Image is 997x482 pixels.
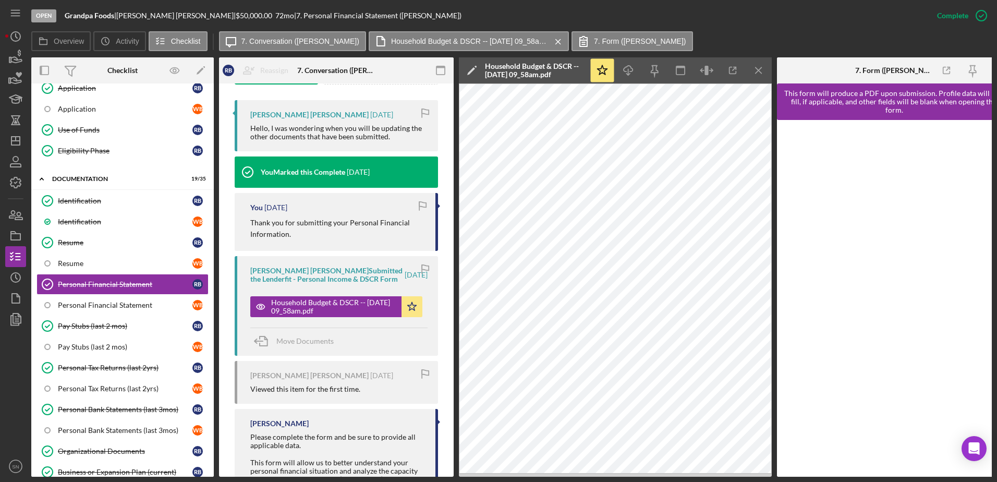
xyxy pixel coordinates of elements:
[937,5,968,26] div: Complete
[192,467,203,477] div: R B
[250,328,344,354] button: Move Documents
[192,258,203,269] div: W B
[192,279,203,290] div: R B
[58,426,192,435] div: Personal Bank Statements (last 3mos)
[192,83,203,93] div: R B
[264,203,287,212] time: 2025-08-14 17:49
[31,31,91,51] button: Overview
[260,60,288,81] div: Reassign
[93,31,145,51] button: Activity
[187,176,206,182] div: 19 / 35
[927,5,992,26] button: Complete
[37,232,209,253] a: ResumeRB
[250,371,369,380] div: [PERSON_NAME] [PERSON_NAME]
[192,363,203,373] div: R B
[37,78,209,99] a: ApplicationRB
[192,321,203,331] div: R B
[250,433,425,450] div: Please complete the form and be sure to provide all applicable data.
[58,218,192,226] div: Identification
[58,364,192,372] div: Personal Tax Returns (last 2yrs)
[192,425,203,436] div: W B
[5,456,26,477] button: SN
[369,31,569,51] button: Household Budget & DSCR -- [DATE] 09_58am.pdf
[391,37,548,45] label: Household Budget & DSCR -- [DATE] 09_58am.pdf
[271,298,396,315] div: Household Budget & DSCR -- [DATE] 09_58am.pdf
[37,190,209,211] a: IdentificationRB
[217,60,299,81] button: RBReassign
[12,464,19,469] text: SN
[192,446,203,456] div: R B
[65,11,114,20] b: Grandpa Foods
[250,296,422,317] button: Household Budget & DSCR -- [DATE] 09_58am.pdf
[116,11,236,20] div: [PERSON_NAME] [PERSON_NAME] |
[485,62,584,79] div: Household Budget & DSCR -- [DATE] 09_58am.pdf
[58,322,192,330] div: Pay Stubs (last 2 mos)
[37,399,209,420] a: Personal Bank Statements (last 3mos)RB
[37,274,209,295] a: Personal Financial StatementRB
[107,66,138,75] div: Checklist
[52,176,180,182] div: Documentation
[250,111,369,119] div: [PERSON_NAME] [PERSON_NAME]
[58,84,192,92] div: Application
[37,295,209,316] a: Personal Financial StatementWB
[250,267,403,283] div: [PERSON_NAME] [PERSON_NAME] Submitted the Lenderfit - Personal Income & DSCR Form
[58,126,192,134] div: Use of Funds
[261,168,345,176] div: You Marked this Complete
[149,31,208,51] button: Checklist
[192,146,203,156] div: R B
[58,280,192,288] div: Personal Financial Statement
[58,447,192,455] div: Organizational Documents
[58,405,192,414] div: Personal Bank Statements (last 3mos)
[58,105,192,113] div: Application
[572,31,693,51] button: 7. Form ([PERSON_NAME])
[37,140,209,161] a: Eligibility PhaseRB
[192,216,203,227] div: W B
[37,316,209,336] a: Pay Stubs (last 2 mos)RB
[250,217,425,240] p: Thank you for submitting your Personal Financial Information.
[962,436,987,461] div: Open Intercom Messenger
[219,31,366,51] button: 7. Conversation ([PERSON_NAME])
[37,99,209,119] a: ApplicationWB
[37,357,209,378] a: Personal Tax Returns (last 2yrs)RB
[58,197,192,205] div: Identification
[250,203,263,212] div: You
[370,111,393,119] time: 2025-08-15 15:43
[37,378,209,399] a: Personal Tax Returns (last 2yrs)WB
[192,383,203,394] div: W B
[223,65,234,76] div: R B
[297,66,375,75] div: 7. Conversation ([PERSON_NAME])
[58,468,192,476] div: Business or Expansion Plan (current)
[250,419,309,428] div: [PERSON_NAME]
[58,384,192,393] div: Personal Tax Returns (last 2yrs)
[855,66,933,75] div: 7. Form ([PERSON_NAME])
[192,404,203,415] div: R B
[192,104,203,114] div: W B
[37,441,209,462] a: Organizational DocumentsRB
[58,301,192,309] div: Personal Financial Statement
[276,336,334,345] span: Move Documents
[58,259,192,268] div: Resume
[37,336,209,357] a: Pay Stubs (last 2 mos)WB
[31,9,56,22] div: Open
[65,11,116,20] div: |
[236,11,275,20] div: $50,000.00
[250,124,428,141] div: Hello, I was wondering when you will be updating the other documents that have been submitted.
[294,11,461,20] div: | 7. Personal Financial Statement ([PERSON_NAME])
[37,119,209,140] a: Use of FundsRB
[192,300,203,310] div: W B
[37,420,209,441] a: Personal Bank Statements (last 3mos)WB
[347,168,370,176] time: 2025-08-14 17:49
[192,342,203,352] div: W B
[58,147,192,155] div: Eligibility Phase
[58,238,192,247] div: Resume
[275,11,294,20] div: 72 mo
[370,371,393,380] time: 2025-07-28 13:54
[192,196,203,206] div: R B
[37,253,209,274] a: ResumeWB
[405,271,428,279] time: 2025-07-28 13:58
[192,237,203,248] div: R B
[116,37,139,45] label: Activity
[171,37,201,45] label: Checklist
[58,343,192,351] div: Pay Stubs (last 2 mos)
[54,37,84,45] label: Overview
